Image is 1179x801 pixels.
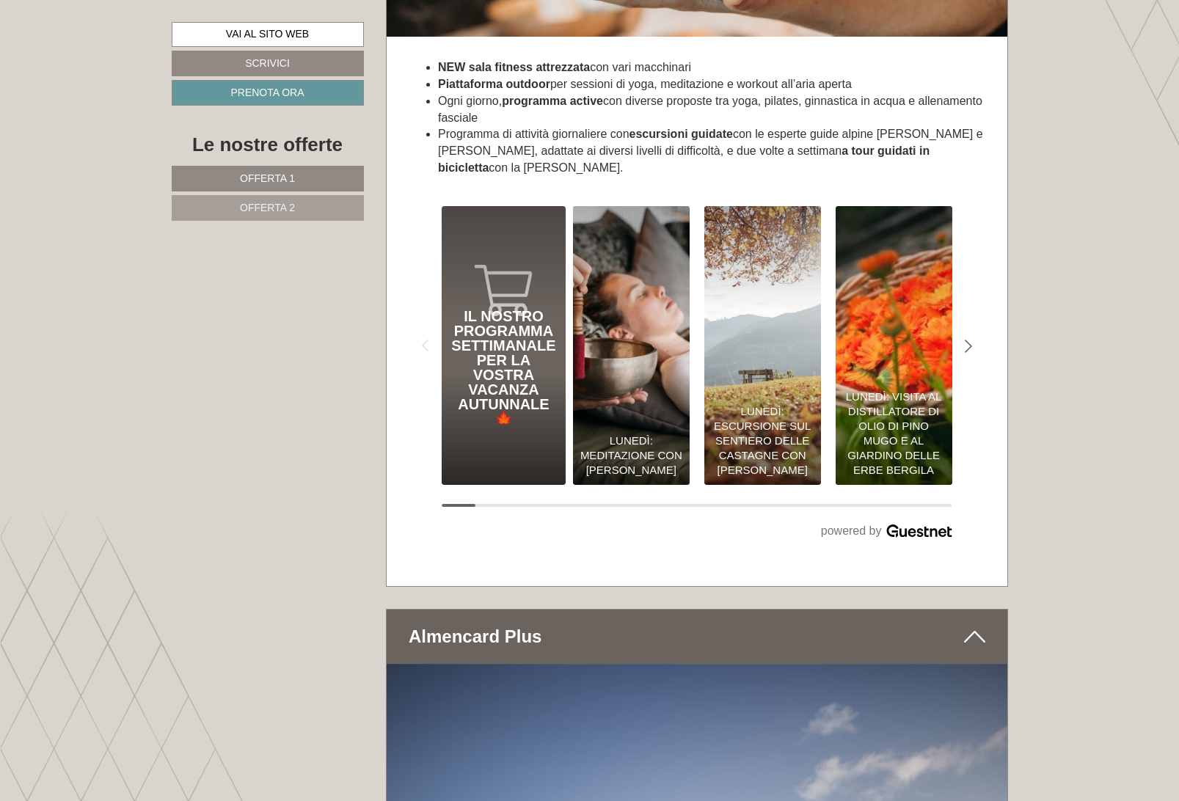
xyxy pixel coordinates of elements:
div: Previous slide [409,329,442,362]
a: Il nostro programma settimanale per la vostra vacanza autunnale 🍁 0€ [697,206,828,485]
div: powered by Guestnet [442,522,952,542]
button: Carousel Page 3 [510,504,544,507]
button: Carousel Page 11 [782,504,816,507]
div: Le nostre offerte [172,131,364,158]
div: Lunedì: Meditazione con [PERSON_NAME] [580,434,682,478]
span: Offerta 2 [240,202,295,213]
button: Carousel Page 15 [918,504,952,507]
button: Carousel Page 1 (Current Slide) [442,504,475,507]
div: "> [704,206,821,485]
div: Almencard Plus [387,610,1007,664]
strong: Piattaforma outdoor [438,78,550,90]
li: con vari macchinari [438,59,985,76]
span: Offerta 1 [240,172,295,184]
li: Ogni giorno, con diverse proposte tra yoga, pilates, ginnastica in acqua e allenamento fasciale [438,93,985,127]
button: Carousel Page 14 [884,504,918,507]
div: Il nostro programma settimanale per la vostra vacanza autunnale 🍁 [449,309,558,426]
div: Carousel Pagination [442,504,952,507]
button: Carousel Page 8 [680,504,714,507]
li: Programma di attività giornaliere con con le esperte guide alpine [PERSON_NAME] e [PERSON_NAME], ... [438,126,985,177]
button: Carousel Page 4 [544,504,577,507]
div: "> [836,206,952,485]
a: Vai al sito web [172,22,364,47]
button: Carousel Page 10 [748,504,781,507]
button: Carousel Page 13 [850,504,883,507]
div: Lunedì: Visita al distillatore di olio di pino mugo e al giardino delle erbe Bergila [843,389,945,478]
button: Carousel Page 6 [612,504,646,507]
div: "> [573,206,690,485]
strong: NEW [438,61,465,73]
li: per sessioni di yoga, meditazione e workout all’aria aperta [438,76,985,93]
button: Carousel Page 9 [714,504,748,507]
button: Carousel Page 5 [577,504,611,507]
a: Il nostro programma settimanale per la vostra vacanza autunnale 🍁 0€ [566,206,697,485]
strong: programma active [502,95,603,107]
div: Lunedì: escursione sul Sentiero delle Castagne con [PERSON_NAME] [712,404,814,478]
a: Prenota ora [172,80,364,106]
button: Carousel Page 12 [816,504,850,507]
strong: escursioni guidate [629,128,733,140]
a: Scrivici [172,51,364,76]
button: Carousel Page 7 [646,504,679,507]
a: Il nostro programma settimanale per la vostra vacanza autunnale 🍁 0€ [828,206,960,485]
strong: sala fitness attrezzata [469,61,590,73]
div: Next slide [952,329,985,362]
button: Carousel Page 2 [475,504,509,507]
